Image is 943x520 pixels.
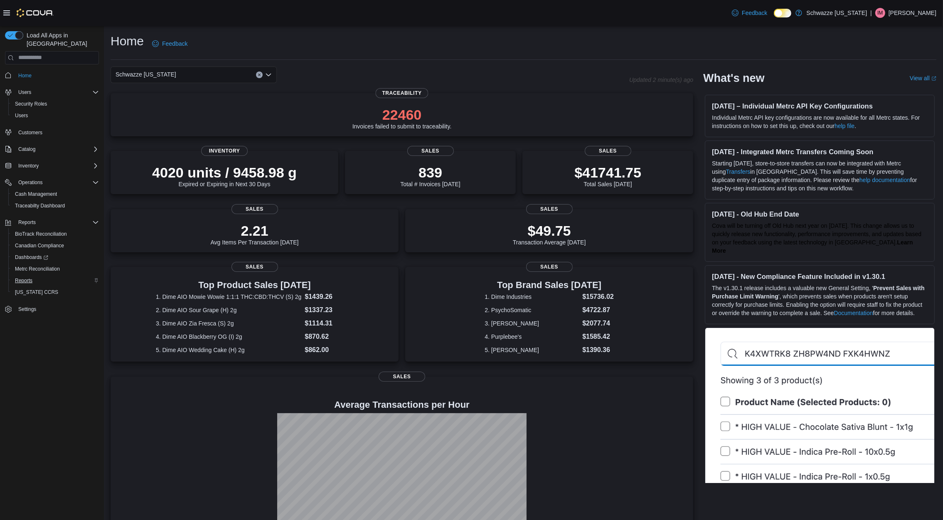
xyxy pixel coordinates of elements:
[23,31,99,48] span: Load All Apps in [GEOGRAPHIC_DATA]
[2,303,102,315] button: Settings
[574,164,641,181] p: $41741.75
[352,106,452,123] p: 22460
[15,177,46,187] button: Operations
[835,123,854,129] a: help file
[8,251,102,263] a: Dashboards
[156,319,301,328] dt: 3. Dime AIO Zia Fresca (S) 2g
[931,76,936,81] svg: External link
[582,305,614,315] dd: $4722.87
[485,293,579,301] dt: 1. Dime Industries
[485,306,579,314] dt: 2. PsychoSomatic
[231,204,278,214] span: Sales
[5,66,99,337] nav: Complex example
[15,87,34,97] button: Users
[12,276,36,286] a: Reports
[8,200,102,212] button: Traceabilty Dashboard
[156,293,301,301] dt: 1. Dime AIO Mowie Wowie 1:1:1 THC:CBD:THCV (S) 2g
[2,160,102,172] button: Inventory
[305,332,353,342] dd: $870.62
[12,99,50,109] a: Security Roles
[18,129,42,136] span: Customers
[2,217,102,228] button: Reports
[582,345,614,355] dd: $1390.36
[149,35,191,52] a: Feedback
[15,177,99,187] span: Operations
[8,240,102,251] button: Canadian Compliance
[305,345,353,355] dd: $862.00
[582,332,614,342] dd: $1585.42
[152,164,297,187] div: Expired or Expiring in Next 30 Days
[15,161,99,171] span: Inventory
[12,189,99,199] span: Cash Management
[12,276,99,286] span: Reports
[12,201,68,211] a: Traceabilty Dashboard
[12,99,99,109] span: Security Roles
[15,144,99,154] span: Catalog
[15,254,48,261] span: Dashboards
[156,346,301,354] dt: 5. Dime AIO Wedding Cake (H) 2g
[8,286,102,298] button: [US_STATE] CCRS
[8,263,102,275] button: Metrc Reconciliation
[12,241,99,251] span: Canadian Compliance
[12,201,99,211] span: Traceabilty Dashboard
[15,217,39,227] button: Reports
[15,277,32,284] span: Reports
[12,189,60,199] a: Cash Management
[376,88,428,98] span: Traceability
[400,164,460,187] div: Total # Invoices [DATE]
[17,9,54,17] img: Cova
[526,204,573,214] span: Sales
[585,146,631,156] span: Sales
[305,318,353,328] dd: $1114.31
[12,111,31,121] a: Users
[712,210,928,218] h3: [DATE] - Old Hub End Date
[806,8,867,18] p: Schwazze [US_STATE]
[712,222,921,246] span: Cova will be turning off Old Hub next year on [DATE]. This change allows us to quickly release ne...
[15,71,35,81] a: Home
[8,275,102,286] button: Reports
[2,86,102,98] button: Users
[305,305,353,315] dd: $1337.23
[162,39,187,48] span: Feedback
[859,177,910,183] a: help documentation
[875,8,885,18] div: Ian Morrisey
[712,239,913,254] a: Learn More
[712,113,928,130] p: Individual Metrc API key configurations are now available for all Metrc states. For instructions ...
[15,127,99,138] span: Customers
[629,76,693,83] p: Updated 2 minute(s) ago
[2,143,102,155] button: Catalog
[774,9,791,17] input: Dark Mode
[574,164,641,187] div: Total Sales [DATE]
[582,318,614,328] dd: $2077.74
[18,219,36,226] span: Reports
[15,161,42,171] button: Inventory
[15,304,39,314] a: Settings
[582,292,614,302] dd: $15736.02
[15,289,58,296] span: [US_STATE] CCRS
[256,71,263,78] button: Clear input
[877,8,883,18] span: IM
[15,191,57,197] span: Cash Management
[712,284,928,317] p: The v1.30.1 release includes a valuable new General Setting, ' ', which prevents sales when produ...
[526,262,573,272] span: Sales
[703,71,764,85] h2: What's new
[12,111,99,121] span: Users
[18,89,31,96] span: Users
[352,106,452,130] div: Invoices failed to submit to traceability.
[15,266,60,272] span: Metrc Reconciliation
[485,280,614,290] h3: Top Brand Sales [DATE]
[156,333,301,341] dt: 4. Dime AIO Blackberry OG (I) 2g
[12,229,99,239] span: BioTrack Reconciliation
[117,400,687,410] h4: Average Transactions per Hour
[870,8,872,18] p: |
[513,222,586,246] div: Transaction Average [DATE]
[211,222,299,239] p: 2.21
[201,146,248,156] span: Inventory
[834,310,873,316] a: Documentation
[15,101,47,107] span: Security Roles
[12,264,99,274] span: Metrc Reconciliation
[12,264,63,274] a: Metrc Reconciliation
[712,148,928,156] h3: [DATE] - Integrated Metrc Transfers Coming Soon
[231,262,278,272] span: Sales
